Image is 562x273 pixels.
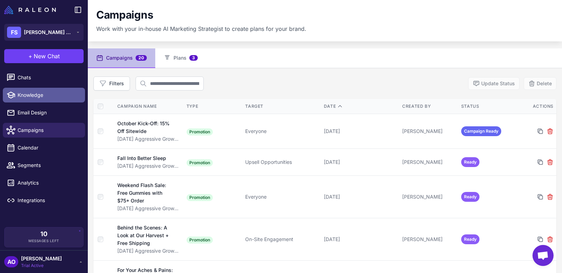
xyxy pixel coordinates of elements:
div: Open chat [532,245,554,266]
span: New Chat [34,52,60,60]
span: Calendar [18,144,79,152]
button: +New Chat [4,49,84,63]
div: Everyone [245,193,318,201]
span: Promotion [187,194,213,201]
div: [DATE] [324,158,397,166]
button: Update Status [468,77,519,90]
span: Chats [18,74,79,81]
div: Behind the Scenes: A Look at Our Harvest + Free Shipping [117,224,176,247]
a: Email Design [3,105,85,120]
span: Ready [461,234,479,244]
div: [PERSON_NAME] [402,158,456,166]
button: Plans3 [155,48,206,68]
span: Analytics [18,179,79,187]
div: Fall Into Better Sleep [117,154,166,162]
div: Upsell Opportunities [245,158,318,166]
div: Weekend Flash Sale: Free Gummies with $75+ Order [117,181,176,205]
span: [PERSON_NAME] Botanicals [24,28,73,36]
div: [DATE] Aggressive Growth Plan [117,162,179,170]
span: 3 [189,55,198,61]
div: [DATE] [324,235,397,243]
span: Campaign Ready [461,126,501,136]
img: Raleon Logo [4,6,56,14]
button: Delete [524,77,556,90]
span: + [28,52,32,60]
div: Type [187,103,240,109]
div: Target [245,103,318,109]
div: Campaign Name [117,103,179,109]
span: Messages Left [28,238,59,244]
div: [DATE] Aggressive Growth Plan [117,135,179,143]
div: [PERSON_NAME] [402,127,456,135]
a: Analytics [3,175,85,190]
div: October Kick-Off: 15% Off Sitewide [117,120,174,135]
span: Ready [461,192,479,202]
span: Promotion [187,237,213,244]
div: Everyone [245,127,318,135]
div: [PERSON_NAME] [402,235,456,243]
div: [DATE] [324,127,397,135]
div: On-Site Engagement [245,235,318,243]
h1: Campaigns [96,8,153,22]
div: Created By [402,103,456,109]
span: Promotion [187,159,213,166]
span: Email Design [18,109,79,116]
span: 10 [40,231,47,237]
a: Segments [3,158,85,173]
span: Knowledge [18,91,79,99]
div: AO [4,256,18,267]
a: Calendar [3,140,85,155]
div: [DATE] [324,193,397,201]
button: Campaigns20 [88,48,155,68]
th: Actions [517,99,556,114]
a: Campaigns [3,123,85,138]
button: Filters [93,76,130,91]
span: [PERSON_NAME] [21,255,62,262]
span: Segments [18,161,79,169]
a: Knowledge [3,88,85,102]
div: Status [461,103,515,109]
div: FS [7,27,21,38]
div: [DATE] Aggressive Growth Plan [117,247,179,255]
span: Ready [461,157,479,167]
div: [DATE] Aggressive Growth Plan [117,205,179,212]
a: Raleon Logo [4,6,59,14]
span: 20 [136,55,147,61]
span: Campaigns [18,126,79,134]
a: Chats [3,70,85,85]
span: Trial Active [21,262,62,269]
span: Promotion [187,128,213,135]
span: Integrations [18,197,79,204]
button: FS[PERSON_NAME] Botanicals [4,24,84,41]
div: Date [324,103,397,109]
p: Work with your in-house AI Marketing Strategist to create plans for your brand. [96,25,306,33]
div: [PERSON_NAME] [402,193,456,201]
a: Integrations [3,193,85,208]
